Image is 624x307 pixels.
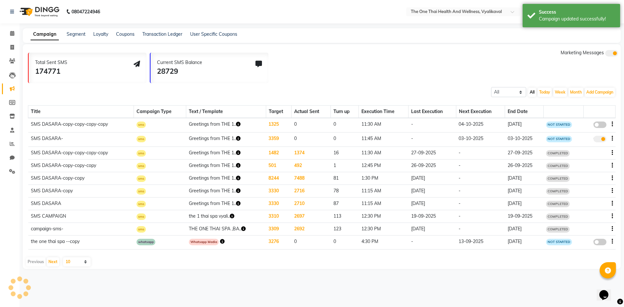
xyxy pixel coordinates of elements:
[35,66,67,77] div: 174771
[546,213,570,220] span: COMPLETED
[186,132,266,147] td: Greetings from THE 1..
[292,235,331,249] td: 0
[528,88,536,97] button: All
[359,132,409,147] td: 11:45 AM
[409,132,456,147] td: -
[189,239,219,245] span: Whatsapp Media
[28,235,134,249] td: the one thai spa --copy
[505,223,543,235] td: [DATE]
[28,223,134,235] td: campaign-sms-
[409,172,456,185] td: [DATE]
[67,31,85,37] a: Segment
[28,106,134,118] th: Title
[546,239,572,245] span: NOT STARTED
[456,106,505,118] th: Next Execution
[456,172,505,185] td: -
[539,16,615,22] div: Campaign updated successfully!
[456,118,505,132] td: 04-10-2025
[331,197,359,210] td: 87
[331,172,359,185] td: 81
[331,223,359,235] td: 123
[409,118,456,132] td: -
[546,188,570,195] span: COMPLETED
[93,31,108,37] a: Loyalty
[292,223,331,235] td: 2692
[136,239,155,245] span: whatsapp
[409,147,456,159] td: 27-09-2025
[456,235,505,249] td: 13-09-2025
[409,106,456,118] th: Last Execution
[186,223,266,235] td: THE ONE THAI SPA ,BA..
[585,88,615,97] button: Add Campaign
[28,147,134,159] td: SMS DASARA-copy-copy-copy-copy
[266,147,291,159] td: 1482
[266,132,291,147] td: 3359
[136,201,146,207] span: sms
[190,31,237,37] a: User Specific Coupons
[359,147,409,159] td: 11:30 AM
[292,106,331,118] th: Actual Sent
[546,226,570,233] span: COMPLETED
[331,118,359,132] td: 0
[456,223,505,235] td: -
[136,163,146,169] span: sms
[593,122,606,128] label: false
[28,159,134,172] td: SMS DASARA-copy-copy-copy
[266,197,291,210] td: 3330
[292,118,331,132] td: 0
[546,201,570,207] span: COMPLETED
[331,210,359,223] td: 113
[568,88,583,97] button: Month
[186,197,266,210] td: Greetings from THE 1..
[505,132,543,147] td: 03-10-2025
[538,88,552,97] button: Today
[456,210,505,223] td: -
[597,281,617,301] iframe: chat widget
[409,210,456,223] td: 19-09-2025
[593,136,606,142] label: true
[292,132,331,147] td: 0
[505,106,543,118] th: End Date
[359,106,409,118] th: Execution Time
[505,235,543,249] td: [DATE]
[28,197,134,210] td: SMS DASARA
[292,210,331,223] td: 2697
[71,3,100,21] b: 08047224946
[266,106,291,118] th: Target
[409,197,456,210] td: [DATE]
[456,147,505,159] td: -
[35,59,67,66] div: Total Sent SMS
[28,185,134,197] td: SMS DASARA-copy
[409,235,456,249] td: -
[505,185,543,197] td: [DATE]
[186,118,266,132] td: Greetings from THE 1..
[266,210,291,223] td: 3310
[331,147,359,159] td: 16
[186,147,266,159] td: Greetings from THE 1..
[546,136,572,142] span: NOT STARTED
[186,172,266,185] td: Greetings from THE 1..
[359,197,409,210] td: 11:15 AM
[359,235,409,249] td: 4:30 PM
[266,235,291,249] td: 3276
[546,150,570,157] span: COMPLETED
[186,106,266,118] th: Text / Template
[157,66,202,77] div: 28729
[359,223,409,235] td: 12:30 PM
[561,50,604,56] span: Marketing Messages
[409,159,456,172] td: 26-09-2025
[456,197,505,210] td: -
[186,159,266,172] td: Greetings from THE 1..
[331,132,359,147] td: 0
[292,197,331,210] td: 2710
[142,31,182,37] a: Transaction Ledger
[136,122,146,128] span: sms
[292,147,331,159] td: 1374
[17,3,61,21] img: logo
[505,118,543,132] td: [DATE]
[28,172,134,185] td: SMS DASARA-copy-copy
[28,132,134,147] td: SMS DASARA-
[28,210,134,223] td: SMS CAMPAIGN
[266,223,291,235] td: 3309
[186,185,266,197] td: Greetings from THE 1..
